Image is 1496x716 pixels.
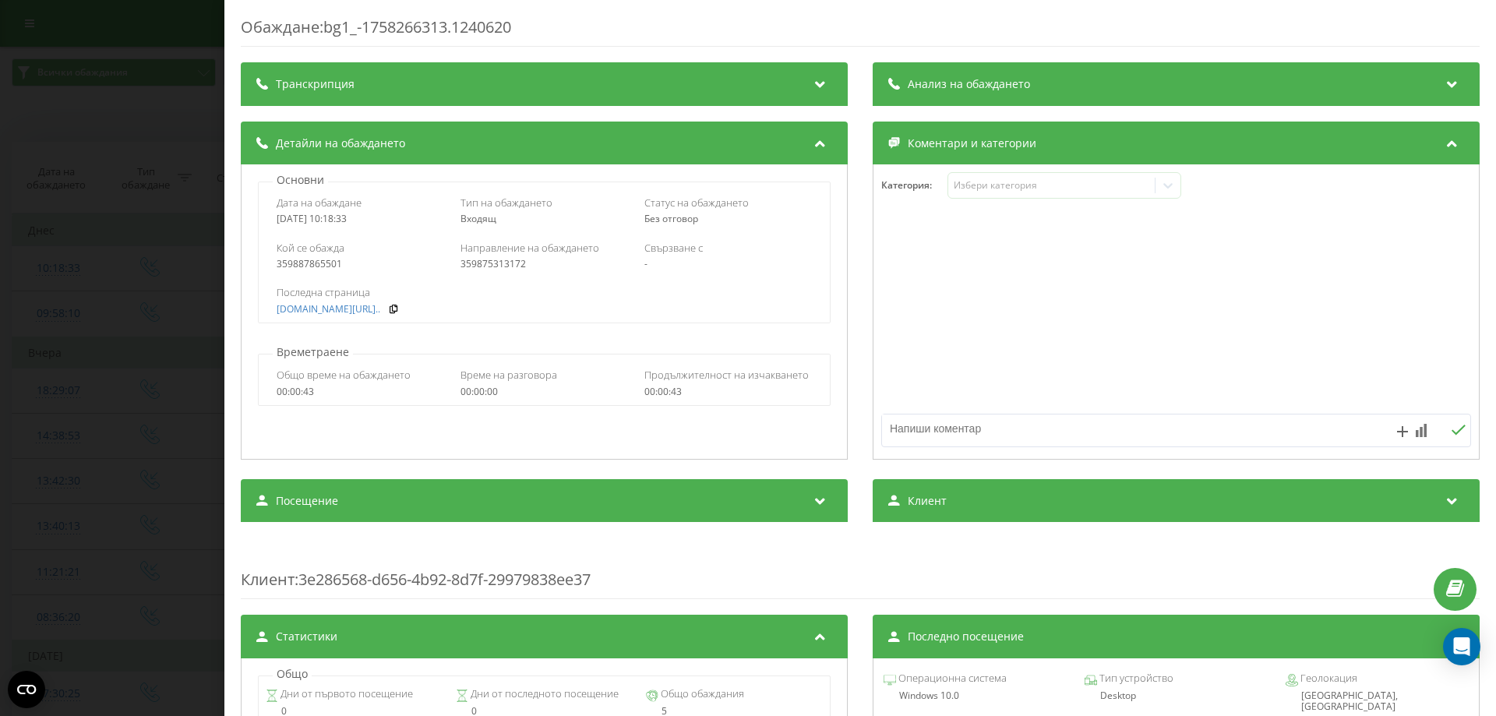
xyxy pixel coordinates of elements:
div: 359875313172 [460,259,628,270]
span: Общо обаждания [658,686,744,702]
p: Общо [273,666,312,682]
span: Направление на обаждането [460,241,599,255]
div: Windows 10.0 [884,690,1067,701]
p: Основни [273,172,328,188]
div: 359887865501 [277,259,444,270]
span: Дата на обаждане [277,196,362,210]
h4: Категория : [881,180,947,191]
span: Клиент [241,569,295,590]
span: Свързване с [644,241,703,255]
div: Избери категория [954,179,1148,192]
span: Анализ на обаждането [908,76,1030,92]
div: 00:00:00 [460,386,628,397]
span: Геолокация [1298,671,1357,686]
div: [DATE] 10:18:33 [277,213,444,224]
div: Desktop [1085,690,1268,701]
span: Последно посещение [908,629,1024,644]
span: Детайли на обаждането [276,136,405,151]
div: Обаждане : bg1_-1758266313.1240620 [241,16,1480,47]
span: Транскрипция [276,76,355,92]
span: Дни от първото посещение [278,686,413,702]
a: [DOMAIN_NAME][URL].. [277,304,380,315]
span: Кой се обажда [277,241,344,255]
div: : 3e286568-d656-4b92-8d7f-29979838ee37 [241,538,1480,599]
span: Без отговор [644,212,698,225]
span: Коментари и категории [908,136,1036,151]
span: Време на разговора [460,368,557,382]
div: [GEOGRAPHIC_DATA], [GEOGRAPHIC_DATA] [1286,690,1469,713]
span: Дни от последното посещение [468,686,619,702]
div: 00:00:43 [644,386,812,397]
span: Тип устройство [1097,671,1173,686]
span: Операционна система [896,671,1007,686]
div: 00:00:43 [277,386,444,397]
span: Последна страница [277,285,370,299]
span: Общо време на обаждането [277,368,411,382]
p: Времетраене [273,344,353,360]
div: - [644,259,812,270]
span: Продължителност на изчакването [644,368,809,382]
span: Тип на обаждането [460,196,552,210]
button: Open CMP widget [8,671,45,708]
span: Входящ [460,212,496,225]
span: Статистики [276,629,337,644]
span: Посещение [276,493,338,509]
div: Open Intercom Messenger [1443,628,1480,665]
span: Клиент [908,493,947,509]
span: Статус на обаждането [644,196,749,210]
